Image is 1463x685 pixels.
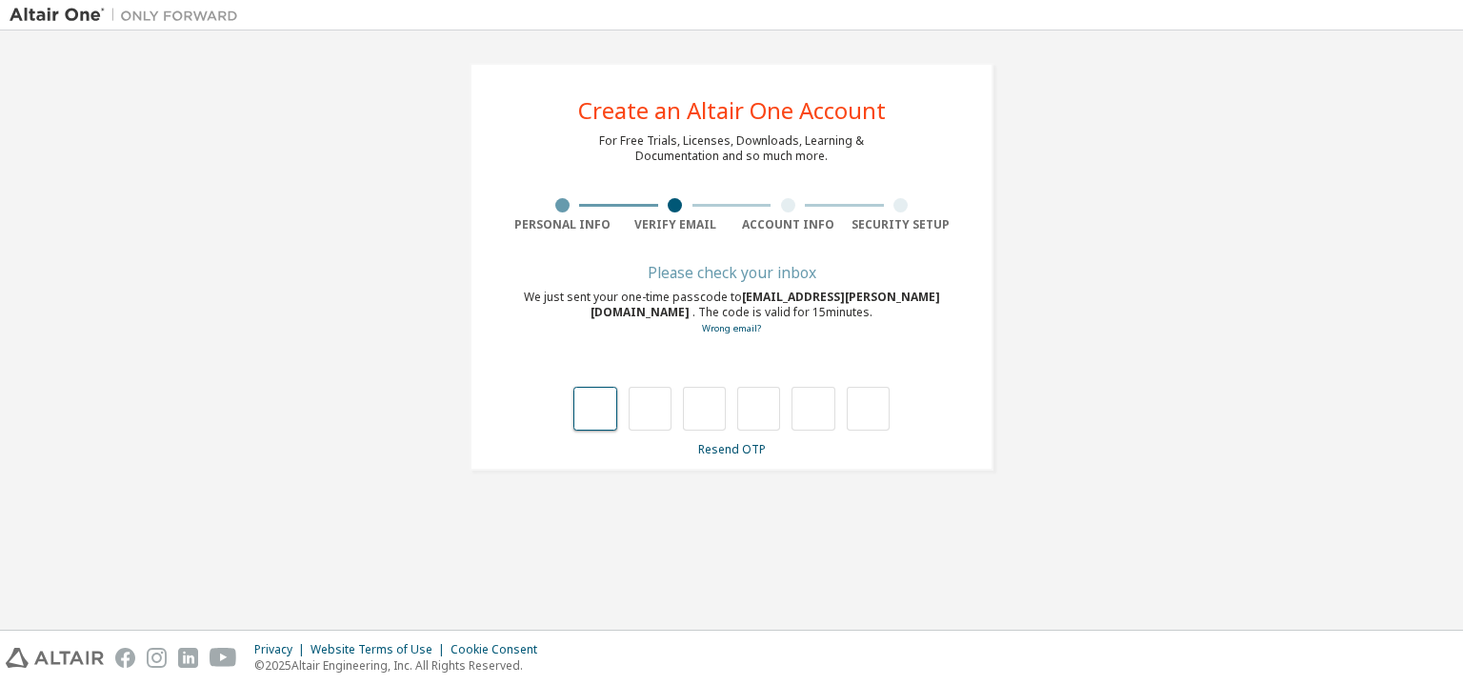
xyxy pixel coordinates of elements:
div: Verify Email [619,217,732,232]
img: youtube.svg [210,648,237,668]
div: Personal Info [506,217,619,232]
p: © 2025 Altair Engineering, Inc. All Rights Reserved. [254,657,549,674]
img: Altair One [10,6,248,25]
div: Security Setup [845,217,958,232]
div: Cookie Consent [451,642,549,657]
div: Privacy [254,642,311,657]
a: Resend OTP [698,441,766,457]
a: Go back to the registration form [702,322,761,334]
img: altair_logo.svg [6,648,104,668]
img: facebook.svg [115,648,135,668]
img: linkedin.svg [178,648,198,668]
div: For Free Trials, Licenses, Downloads, Learning & Documentation and so much more. [599,133,864,164]
div: Please check your inbox [506,267,957,278]
div: Website Terms of Use [311,642,451,657]
div: Account Info [731,217,845,232]
img: instagram.svg [147,648,167,668]
span: [EMAIL_ADDRESS][PERSON_NAME][DOMAIN_NAME] [591,289,940,320]
div: Create an Altair One Account [578,99,886,122]
div: We just sent your one-time passcode to . The code is valid for 15 minutes. [506,290,957,336]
